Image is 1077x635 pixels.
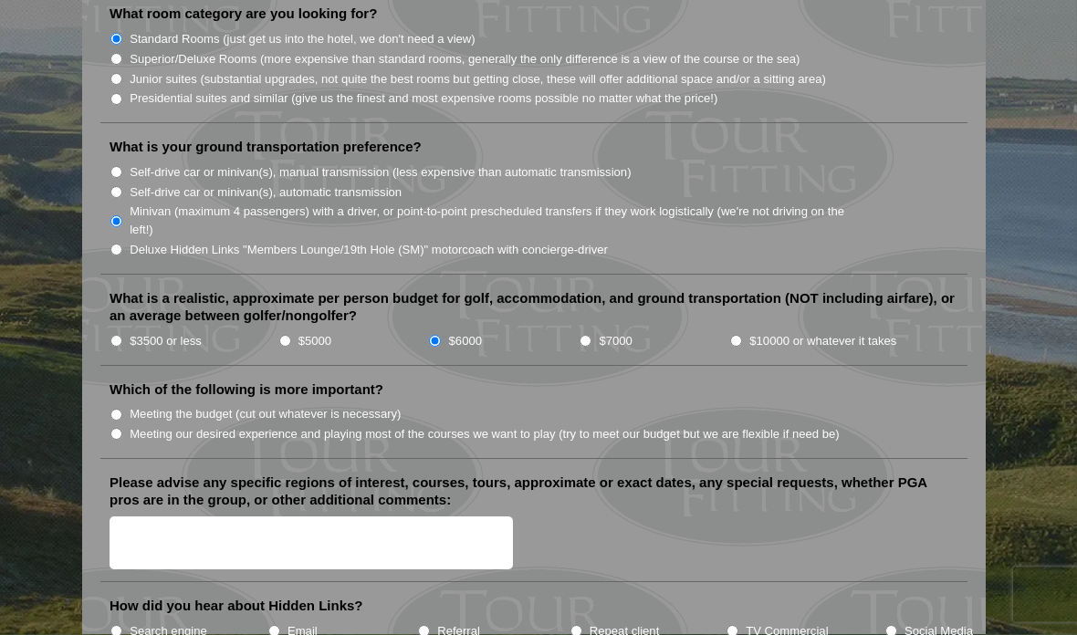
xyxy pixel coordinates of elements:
[449,333,482,351] label: $6000
[110,598,363,616] label: How did you hear about Hidden Links?
[130,242,608,260] label: Deluxe Hidden Links "Members Lounge/19th Hole (SM)" motorcoach with concierge-driver
[130,426,840,444] label: Meeting our desired experience and playing most of the courses we want to play (try to meet our b...
[130,164,631,182] label: Self-drive car or minivan(s), manual transmission (less expensive than automatic transmission)
[110,474,958,510] label: Please advise any specific regions of interest, courses, tours, approximate or exact dates, any s...
[110,381,383,400] label: Which of the following is more important?
[130,203,863,239] label: Minivan (maximum 4 passengers) with a driver, or point-to-point prescheduled transfers if they wo...
[599,333,632,351] label: $7000
[130,71,826,89] label: Junior suites (substantial upgrades, not quite the best rooms but getting close, these will offer...
[298,333,331,351] label: $5000
[130,90,717,109] label: Presidential suites and similar (give us the finest and most expensive rooms possible no matter w...
[110,290,958,326] label: What is a realistic, approximate per person budget for golf, accommodation, and ground transporta...
[130,406,401,424] label: Meeting the budget (cut out whatever is necessary)
[749,333,896,351] label: $10000 or whatever it takes
[130,31,476,49] label: Standard Rooms (just get us into the hotel, we don't need a view)
[130,184,402,203] label: Self-drive car or minivan(s), automatic transmission
[110,139,422,157] label: What is your ground transportation preference?
[130,333,202,351] label: $3500 or less
[110,5,377,24] label: What room category are you looking for?
[130,51,800,69] label: Superior/Deluxe Rooms (more expensive than standard rooms, generally the only difference is a vie...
